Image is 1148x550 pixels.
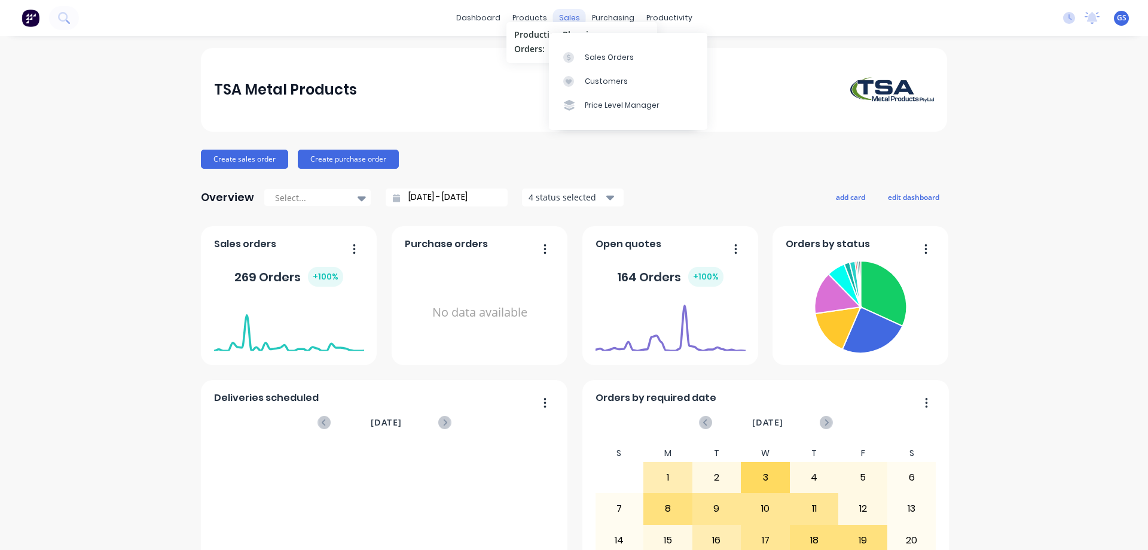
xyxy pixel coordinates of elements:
div: purchasing [586,9,640,27]
div: productivity [640,9,698,27]
span: Sales orders [214,237,276,251]
div: T [692,445,741,462]
span: Deliveries scheduled [214,391,319,405]
div: 269 Orders [234,267,343,287]
div: No data available [405,256,555,369]
div: Sales Orders [585,52,634,63]
button: add card [828,189,873,205]
div: 1 [644,463,692,493]
button: edit dashboard [880,189,947,205]
a: Sales Orders [549,45,707,69]
div: 13 [888,494,936,524]
span: [DATE] [371,416,402,429]
div: F [838,445,887,462]
div: + 100 % [688,267,723,287]
span: GS [1117,13,1126,23]
div: W [741,445,790,462]
div: 7 [596,494,643,524]
div: 10 [741,494,789,524]
img: Factory [22,9,39,27]
div: 6 [888,463,936,493]
a: Price Level Manager [549,93,707,117]
div: S [595,445,644,462]
button: Create sales order [201,150,288,169]
span: [DATE] [752,416,783,429]
div: 2 [693,463,741,493]
span: Orders by status [786,237,870,251]
div: M [643,445,692,462]
button: Create purchase order [298,150,399,169]
div: T [790,445,839,462]
div: TSA Metal Products [214,78,357,102]
div: Price Level Manager [585,100,660,111]
span: Open quotes [596,237,661,251]
button: 4 status selected [522,189,624,206]
img: TSA Metal Products [850,77,934,102]
div: sales [553,9,586,27]
div: 4 [790,463,838,493]
div: 4 status selected [529,191,604,203]
div: Overview [201,186,254,209]
div: S [887,445,936,462]
div: 5 [839,463,887,493]
a: Customers [549,69,707,93]
span: Purchase orders [405,237,488,251]
div: + 100 % [308,267,343,287]
div: 12 [839,494,887,524]
div: products [506,9,553,27]
div: 9 [693,494,741,524]
a: dashboard [450,9,506,27]
div: 8 [644,494,692,524]
div: 164 Orders [617,267,723,287]
div: 11 [790,494,838,524]
div: 3 [741,463,789,493]
div: Customers [585,76,628,87]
